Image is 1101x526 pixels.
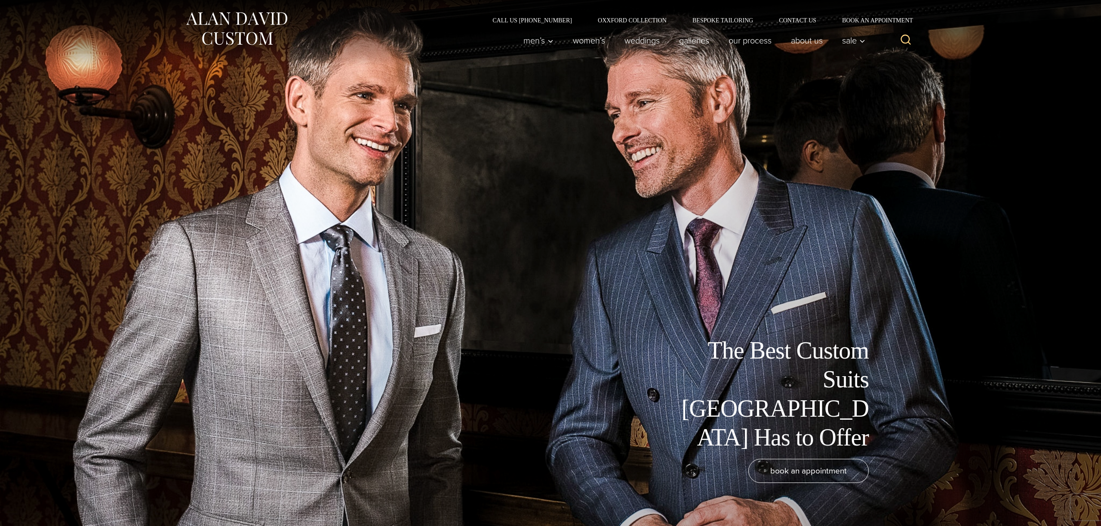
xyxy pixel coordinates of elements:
[675,336,869,452] h1: The Best Custom Suits [GEOGRAPHIC_DATA] Has to Offer
[480,17,916,23] nav: Secondary Navigation
[670,32,719,49] a: Galleries
[615,32,670,49] a: weddings
[766,17,829,23] a: Contact Us
[585,17,680,23] a: Oxxford Collection
[895,30,916,51] button: View Search Form
[523,36,554,45] span: Men’s
[563,32,615,49] a: Women’s
[829,17,916,23] a: Book an Appointment
[185,9,288,48] img: Alan David Custom
[514,32,870,49] nav: Primary Navigation
[680,17,766,23] a: Bespoke Tailoring
[719,32,781,49] a: Our Process
[480,17,585,23] a: Call Us [PHONE_NUMBER]
[748,459,869,483] a: book an appointment
[770,464,847,477] span: book an appointment
[781,32,833,49] a: About Us
[842,36,865,45] span: Sale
